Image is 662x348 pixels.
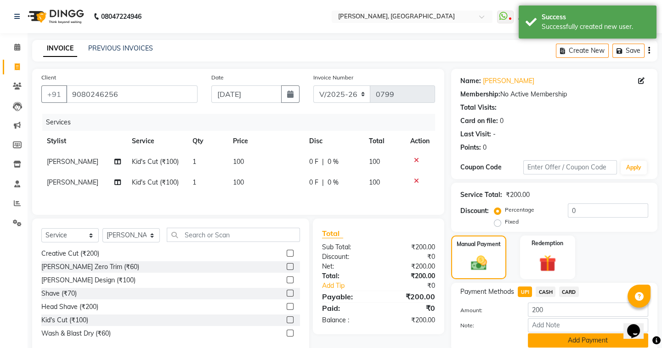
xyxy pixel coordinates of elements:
th: Total [363,131,405,152]
th: Disc [304,131,363,152]
span: | [322,178,324,187]
div: Services [42,114,442,131]
th: Stylist [41,131,126,152]
span: 100 [369,178,380,186]
button: +91 [41,85,67,103]
div: ₹200.00 [379,262,442,271]
a: PREVIOUS INVOICES [88,44,153,52]
label: Amount: [453,306,521,314]
span: 0 F [309,157,318,167]
button: Add Payment [528,333,648,348]
div: - [493,129,496,139]
span: 1 [192,178,196,186]
label: Client [41,73,56,82]
a: Add Tip [315,281,389,291]
div: No Active Membership [460,90,648,99]
div: Shave (₹70) [41,289,77,298]
input: Amount [528,303,648,317]
div: ₹0 [389,281,442,291]
th: Price [227,131,304,152]
div: ₹200.00 [379,291,442,302]
img: logo [23,4,86,29]
span: CARD [559,286,579,297]
div: Head Shave (₹200) [41,302,98,312]
span: 0 F [309,178,318,187]
div: Membership: [460,90,500,99]
label: Percentage [505,206,534,214]
a: INVOICE [43,40,77,57]
th: Service [126,131,187,152]
span: CASH [536,286,555,297]
span: Payment Methods [460,287,514,297]
input: Search by Name/Mobile/Email/Code [66,85,198,103]
span: [PERSON_NAME] [47,157,98,166]
div: ₹0 [379,303,442,314]
div: Total: [315,271,379,281]
div: Success [542,12,650,22]
div: Points: [460,143,481,152]
span: [PERSON_NAME] [47,178,98,186]
th: Qty [187,131,227,152]
div: Sub Total: [315,242,379,252]
button: Create New [556,44,609,58]
img: _gift.svg [534,253,561,274]
span: | [322,157,324,167]
div: Name: [460,76,481,86]
label: Manual Payment [457,240,501,248]
div: ₹200.00 [379,242,442,252]
div: Kid's Cut (₹100) [41,315,88,325]
a: [PERSON_NAME] [483,76,534,86]
label: Fixed [505,218,519,226]
img: _cash.svg [466,254,492,272]
span: 0 % [328,178,339,187]
b: 08047224946 [101,4,141,29]
iframe: chat widget [623,311,653,339]
div: 0 [483,143,487,152]
div: Service Total: [460,190,502,200]
input: Add Note [528,318,648,332]
span: Kid's Cut (₹100) [132,178,179,186]
span: 100 [233,178,244,186]
div: [PERSON_NAME] Design (₹100) [41,275,136,285]
div: Paid: [315,303,379,314]
div: Wash & Blast Dry (₹60) [41,329,111,338]
button: Apply [621,161,647,174]
span: 100 [233,157,244,166]
div: Total Visits: [460,103,497,112]
label: Redemption [532,239,563,247]
div: ₹200.00 [506,190,530,200]
div: ₹200.00 [379,315,442,325]
label: Note: [453,321,521,330]
div: Net: [315,262,379,271]
div: Payable: [315,291,379,302]
div: Balance : [315,315,379,325]
input: Enter Offer / Coupon Code [523,160,617,174]
div: ₹200.00 [379,271,442,281]
div: [PERSON_NAME] Zero Trim (₹60) [41,262,139,272]
label: Date [211,73,224,82]
div: Successfully created new user. [542,22,650,32]
div: Last Visit: [460,129,491,139]
input: Search or Scan [167,228,300,242]
span: 1 [192,157,196,166]
div: Card on file: [460,116,498,126]
div: Discount: [315,252,379,262]
div: Creative Cut (₹200) [41,249,99,258]
div: ₹0 [379,252,442,262]
button: Save [612,44,645,58]
span: 100 [369,157,380,166]
div: 0 [500,116,504,126]
span: Total [322,229,343,238]
th: Action [405,131,435,152]
div: Discount: [460,206,489,216]
div: Coupon Code [460,163,523,172]
label: Invoice Number [313,73,353,82]
span: 0 % [328,157,339,167]
span: Kid's Cut (₹100) [132,157,179,166]
span: UPI [518,286,532,297]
